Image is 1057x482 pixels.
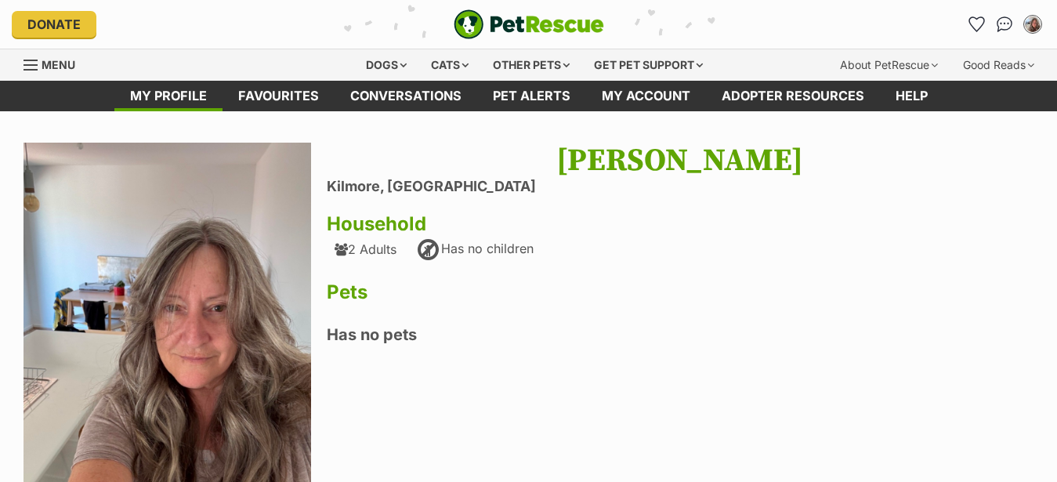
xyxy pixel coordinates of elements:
[880,81,943,111] a: Help
[997,16,1013,32] img: chat-41dd97257d64d25036548639549fe6c8038ab92f7586957e7f3b1b290dea8141.svg
[327,179,1033,195] li: Kilmore, [GEOGRAPHIC_DATA]
[964,12,1045,37] ul: Account quick links
[583,49,714,81] div: Get pet support
[992,12,1017,37] a: Conversations
[327,143,1033,179] h1: [PERSON_NAME]
[327,213,1033,235] h3: Household
[327,324,1033,345] h4: Has no pets
[482,49,581,81] div: Other pets
[114,81,223,111] a: My profile
[829,49,949,81] div: About PetRescue
[335,242,396,256] div: 2 Adults
[416,237,534,263] div: Has no children
[1020,12,1045,37] button: My account
[952,49,1045,81] div: Good Reads
[477,81,586,111] a: Pet alerts
[586,81,706,111] a: My account
[706,81,880,111] a: Adopter resources
[335,81,477,111] a: conversations
[223,81,335,111] a: Favourites
[454,9,604,39] a: PetRescue
[420,49,480,81] div: Cats
[24,49,86,78] a: Menu
[454,9,604,39] img: logo-e224e6f780fb5917bec1dbf3a21bbac754714ae5b6737aabdf751b685950b380.svg
[42,58,75,71] span: Menu
[1025,16,1041,32] img: Victoria Oddo profile pic
[355,49,418,81] div: Dogs
[964,12,989,37] a: Favourites
[327,281,1033,303] h3: Pets
[12,11,96,38] a: Donate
